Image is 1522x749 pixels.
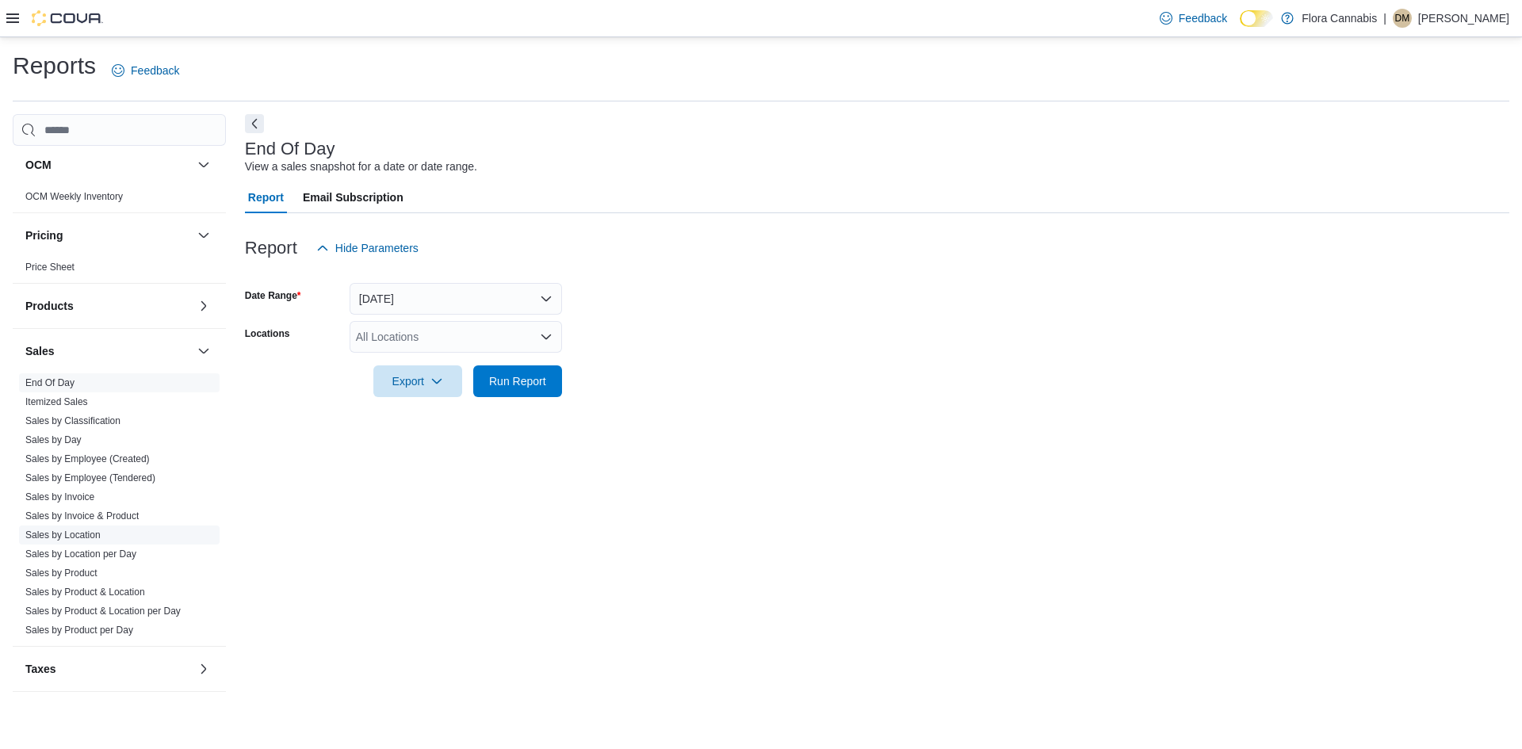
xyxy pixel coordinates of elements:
button: Taxes [194,659,213,678]
h3: Sales [25,343,55,359]
span: Feedback [1179,10,1227,26]
h1: Reports [13,50,96,82]
a: End Of Day [25,377,75,388]
button: Pricing [25,227,191,243]
span: Sales by Employee (Tendered) [25,472,155,484]
button: [DATE] [350,283,562,315]
span: Feedback [131,63,179,78]
a: Sales by Day [25,434,82,445]
button: Open list of options [540,331,553,343]
h3: Pricing [25,227,63,243]
label: Date Range [245,289,301,302]
button: Sales [194,342,213,361]
div: OCM [13,187,226,212]
h3: End Of Day [245,139,335,159]
span: Sales by Location [25,529,101,541]
p: | [1383,9,1386,28]
button: Run Report [473,365,562,397]
span: Price Sheet [25,261,75,273]
a: Sales by Invoice [25,491,94,503]
button: OCM [194,155,213,174]
h3: Taxes [25,661,56,677]
div: Sales [13,373,226,646]
a: Sales by Employee (Created) [25,453,150,464]
a: Feedback [105,55,185,86]
a: Feedback [1153,2,1233,34]
label: Locations [245,327,290,340]
h3: OCM [25,157,52,173]
a: Sales by Product & Location [25,587,145,598]
a: Itemized Sales [25,396,88,407]
div: Pricing [13,258,226,283]
a: OCM Weekly Inventory [25,191,123,202]
span: Report [248,182,284,213]
span: Sales by Employee (Created) [25,453,150,465]
span: Email Subscription [303,182,403,213]
p: Flora Cannabis [1302,9,1377,28]
span: Dark Mode [1240,27,1241,28]
div: Delaney Matthews [1393,9,1412,28]
span: Export [383,365,453,397]
span: Sales by Location per Day [25,548,136,560]
div: View a sales snapshot for a date or date range. [245,159,477,175]
span: Sales by Day [25,434,82,446]
span: Run Report [489,373,546,389]
button: Products [25,298,191,314]
button: Next [245,114,264,133]
span: Sales by Invoice & Product [25,510,139,522]
input: Dark Mode [1240,10,1273,27]
span: Sales by Product per Day [25,624,133,636]
p: [PERSON_NAME] [1418,9,1509,28]
a: Sales by Product per Day [25,625,133,636]
a: Sales by Product [25,567,98,579]
span: Hide Parameters [335,240,419,256]
span: Sales by Invoice [25,491,94,503]
a: Sales by Employee (Tendered) [25,472,155,483]
button: Export [373,365,462,397]
a: Sales by Invoice & Product [25,510,139,522]
button: OCM [25,157,191,173]
a: Price Sheet [25,262,75,273]
button: Pricing [194,226,213,245]
h3: Products [25,298,74,314]
span: DM [1395,9,1410,28]
span: Sales by Product & Location per Day [25,605,181,617]
button: Taxes [25,661,191,677]
span: Sales by Product [25,567,98,579]
a: Sales by Product & Location per Day [25,606,181,617]
button: Products [194,296,213,315]
a: Sales by Location per Day [25,548,136,560]
span: OCM Weekly Inventory [25,190,123,203]
button: Sales [25,343,191,359]
a: Sales by Classification [25,415,120,426]
h3: Report [245,239,297,258]
img: Cova [32,10,103,26]
a: Sales by Location [25,529,101,541]
span: Sales by Product & Location [25,586,145,598]
button: Hide Parameters [310,232,425,264]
